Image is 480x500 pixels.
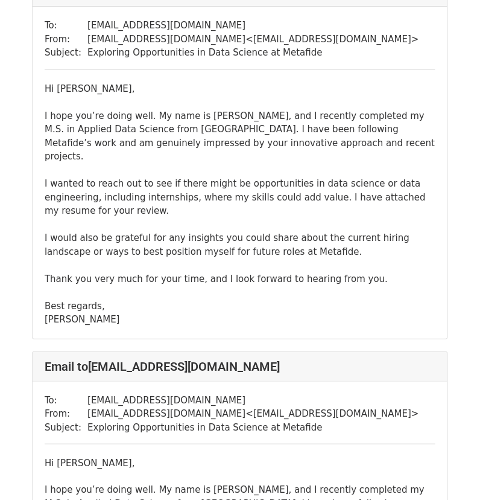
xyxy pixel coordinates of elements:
iframe: Chat Widget [420,442,480,500]
td: [EMAIL_ADDRESS][DOMAIN_NAME] < [EMAIL_ADDRESS][DOMAIN_NAME] > [87,407,419,421]
td: From: [45,33,87,46]
td: [EMAIL_ADDRESS][DOMAIN_NAME] [87,394,419,408]
div: Hi [PERSON_NAME], I hope you’re doing well. My name is [PERSON_NAME], and I recently completed my... [45,82,435,327]
td: Subject: [45,46,87,60]
td: Exploring Opportunities in Data Science at Metafide [87,46,419,60]
td: From: [45,407,87,421]
td: Exploring Opportunities in Data Science at Metafide [87,421,419,435]
h4: Email to [EMAIL_ADDRESS][DOMAIN_NAME] [45,359,435,374]
td: [EMAIL_ADDRESS][DOMAIN_NAME] < [EMAIL_ADDRESS][DOMAIN_NAME] > [87,33,419,46]
td: Subject: [45,421,87,435]
td: To: [45,394,87,408]
td: To: [45,19,87,33]
td: [EMAIL_ADDRESS][DOMAIN_NAME] [87,19,419,33]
